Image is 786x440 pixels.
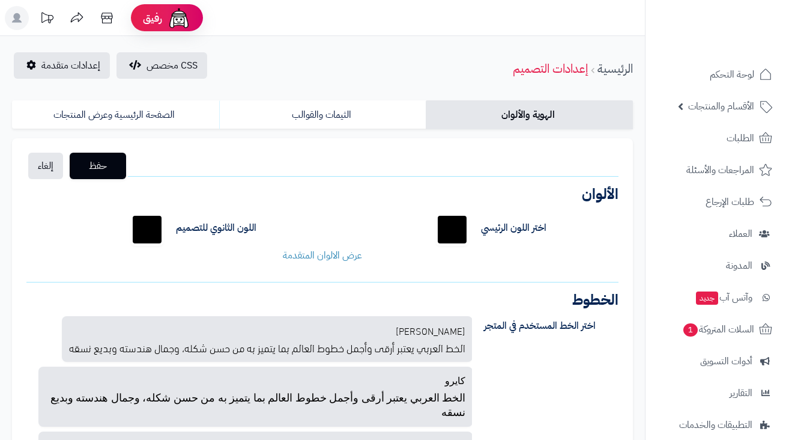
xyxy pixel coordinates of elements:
a: الطلبات [653,124,779,153]
img: ai-face.png [167,6,191,30]
span: التطبيقات والخدمات [679,417,752,433]
span: طلبات الإرجاع [706,194,754,210]
span: السلات المتروكة [682,321,754,338]
a: الهوية والألوان [426,100,633,129]
span: كايرو [445,376,465,386]
a: السلات المتروكة1 [653,315,779,344]
span: لوحة التحكم [710,66,754,83]
a: إلغاء [28,153,63,179]
span: جديد [696,292,718,305]
span: رفيق [143,11,162,25]
a: طلبات الإرجاع [653,188,779,216]
a: الصفحة الرئيسية وعرض المنتجات [12,100,219,129]
a: لوحة التحكم [653,60,779,89]
span: الأقسام والمنتجات [688,98,754,115]
span: العملاء [729,225,752,242]
label: اختر اللون الرئيسي [481,221,546,235]
a: العملاء [653,219,779,248]
a: عرض الالوان المتقدمة [283,248,362,263]
span: أدوات التسويق [700,353,752,370]
a: إعدادات التصميم [513,60,588,78]
span: إعدادات متقدمة [41,58,100,73]
p: الخط العربي يعتبر أرقى وأجمل خطوط العالم بما يتميز به من حسن شكله، وجمال هندسته وبديع نسقه [46,388,465,420]
span: [PERSON_NAME] [396,323,465,337]
h3: الألوان [26,187,618,201]
a: التطبيقات والخدمات [653,411,779,439]
a: إعدادات متقدمة [14,52,110,79]
a: وآتس آبجديد [653,283,779,312]
span: CSS مخصص [147,58,198,73]
a: المدونة [653,251,779,280]
a: الرئيسية [597,60,633,78]
a: المراجعات والأسئلة [653,156,779,185]
span: المدونة [726,257,752,274]
a: التقارير [653,379,779,408]
span: الطلبات [727,130,754,147]
span: 1 [683,323,698,337]
label: اختر الخط المستخدم في المتجر [475,316,627,335]
button: حفظ [70,153,126,179]
p: الخط العربي يعتبر أرقى وأجمل خطوط العالم بما يتميز به من حسن شكله، وجمال هندسته وبديع نسقه [69,338,465,355]
span: التقارير [730,385,752,402]
span: حفظ [79,159,116,173]
a: تحديثات المنصة [32,6,62,33]
span: وآتس آب [695,289,752,306]
a: أدوات التسويق [653,347,779,376]
h3: الخطوط [26,293,618,307]
span: المراجعات والأسئلة [686,162,754,179]
label: اللون الثانوي للتصميم [176,221,256,235]
a: الثيمات والقوالب [219,100,426,129]
button: CSS مخصص [116,52,207,79]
